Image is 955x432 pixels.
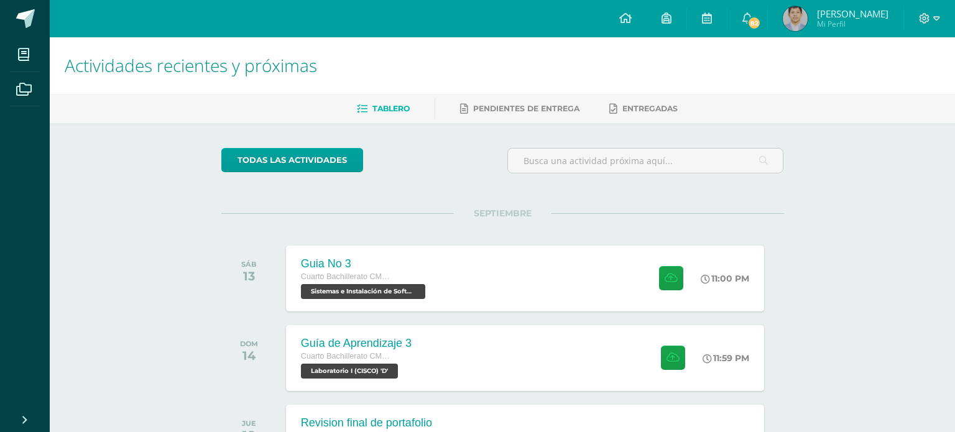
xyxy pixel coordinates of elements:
a: Pendientes de entrega [460,99,579,119]
input: Busca una actividad próxima aquí... [508,149,783,173]
div: 11:59 PM [703,352,749,364]
span: Actividades recientes y próximas [65,53,317,77]
div: Guia No 3 [301,257,428,270]
span: Mi Perfil [817,19,888,29]
div: Revision final de portafolio [301,416,432,430]
a: todas las Actividades [221,148,363,172]
span: [PERSON_NAME] [817,7,888,20]
span: 82 [747,16,761,30]
span: Cuarto Bachillerato CMP Bachillerato en CCLL con Orientación en Computación [301,352,394,361]
span: Laboratorio I (CISCO) 'D' [301,364,398,379]
span: Entregadas [622,104,678,113]
div: 11:00 PM [701,273,749,284]
span: Pendientes de entrega [473,104,579,113]
div: JUE [242,419,256,428]
div: DOM [240,339,258,348]
div: Guía de Aprendizaje 3 [301,337,412,350]
span: SEPTIEMBRE [454,208,551,219]
span: Sistemas e Instalación de Software (Desarrollo de Software) 'D' [301,284,425,299]
div: 13 [241,269,257,283]
img: 44dd3bf742def46fe40c35bca71ae66c.png [783,6,808,31]
a: Tablero [357,99,410,119]
span: Tablero [372,104,410,113]
span: Cuarto Bachillerato CMP Bachillerato en CCLL con Orientación en Computación [301,272,394,281]
div: 14 [240,348,258,363]
div: SÁB [241,260,257,269]
a: Entregadas [609,99,678,119]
